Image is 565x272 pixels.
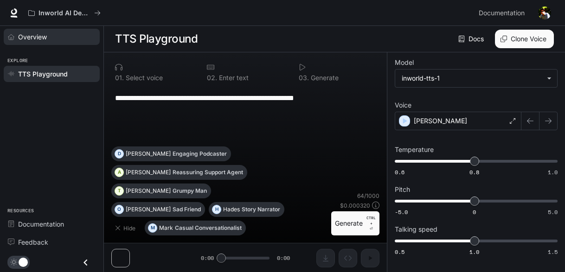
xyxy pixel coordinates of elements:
span: Feedback [18,237,48,247]
span: Dark mode toggle [19,257,28,267]
p: Talking speed [395,226,437,233]
p: 0 3 . [299,75,309,81]
div: O [115,202,123,217]
p: [PERSON_NAME] [126,207,171,212]
button: GenerateCTRL +⏎ [331,211,379,235]
p: Temperature [395,146,434,153]
p: Model [395,59,414,66]
p: Sad Friend [173,207,201,212]
button: User avatar [535,4,554,22]
img: User avatar [538,6,551,19]
span: 5.0 [548,208,558,216]
button: A[PERSON_NAME]Reassuring Support Agent [111,165,247,180]
p: [PERSON_NAME] [126,188,171,194]
p: Pitch [395,186,410,193]
p: [PERSON_NAME] [126,151,171,157]
span: 0.5 [395,248,404,256]
div: inworld-tts-1 [395,70,557,87]
p: [PERSON_NAME] [126,170,171,175]
button: Clone Voice [495,30,554,48]
span: Documentation [479,7,525,19]
button: O[PERSON_NAME]Sad Friend [111,202,205,217]
a: Documentation [4,216,100,232]
span: 0 [473,208,476,216]
p: Reassuring Support Agent [173,170,243,175]
span: 1.5 [548,248,558,256]
p: Casual Conversationalist [175,225,242,231]
p: CTRL + [366,215,376,226]
span: TTS Playground [18,69,68,79]
a: TTS Playground [4,66,100,82]
a: Docs [456,30,488,48]
span: 0.8 [469,168,479,176]
div: inworld-tts-1 [402,74,542,83]
p: ⏎ [366,215,376,232]
button: HHadesStory Narrator [209,202,284,217]
p: Voice [395,102,411,108]
span: Overview [18,32,47,42]
p: Enter text [217,75,249,81]
button: Close drawer [75,253,96,272]
span: -5.0 [395,208,408,216]
button: All workspaces [24,4,105,22]
p: Engaging Podcaster [173,151,227,157]
button: MMarkCasual Conversationalist [145,221,246,235]
button: D[PERSON_NAME]Engaging Podcaster [111,146,231,161]
div: T [115,183,123,198]
div: D [115,146,123,161]
a: Overview [4,29,100,45]
a: Documentation [475,4,532,22]
p: Story Narrator [242,207,280,212]
p: 0 1 . [115,75,124,81]
button: Hide [111,221,141,235]
p: 0 2 . [207,75,217,81]
span: 1.0 [469,248,479,256]
h1: TTS Playground [115,30,198,48]
p: Inworld AI Demos [39,9,90,17]
span: 0.6 [395,168,404,176]
p: Select voice [124,75,163,81]
div: H [212,202,221,217]
p: Generate [309,75,339,81]
span: Documentation [18,219,64,229]
p: [PERSON_NAME] [414,116,467,126]
div: A [115,165,123,180]
span: 1.0 [548,168,558,176]
p: Mark [159,225,173,231]
button: T[PERSON_NAME]Grumpy Man [111,183,211,198]
p: Hades [223,207,240,212]
div: M [148,221,157,235]
a: Feedback [4,234,100,250]
p: Grumpy Man [173,188,207,194]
